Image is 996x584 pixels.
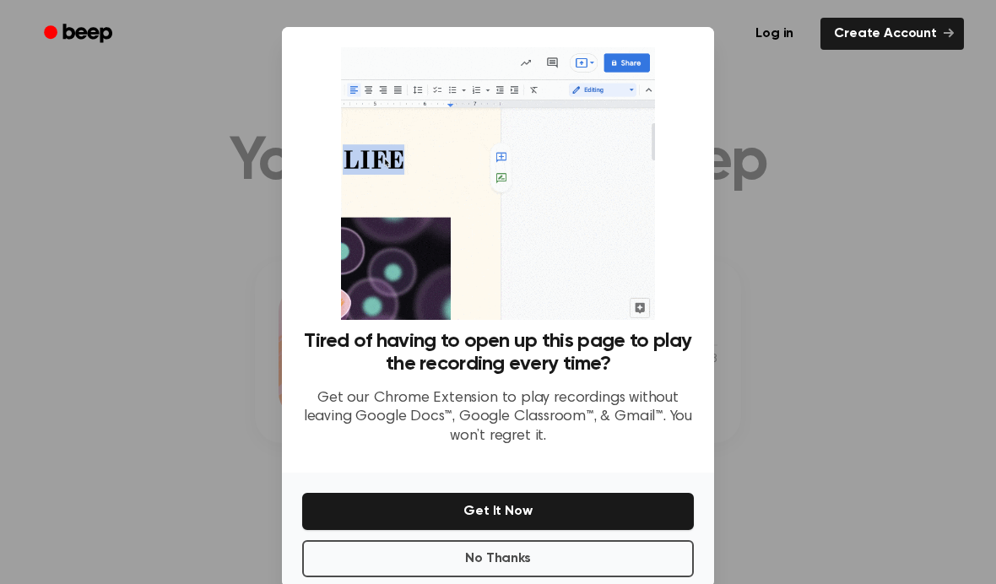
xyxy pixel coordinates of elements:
h3: Tired of having to open up this page to play the recording every time? [302,330,694,376]
button: No Thanks [302,540,694,577]
img: Beep extension in action [341,47,654,320]
a: Create Account [820,18,964,50]
p: Get our Chrome Extension to play recordings without leaving Google Docs™, Google Classroom™, & Gm... [302,389,694,446]
a: Beep [32,18,127,51]
a: Log in [739,14,810,53]
button: Get It Now [302,493,694,530]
